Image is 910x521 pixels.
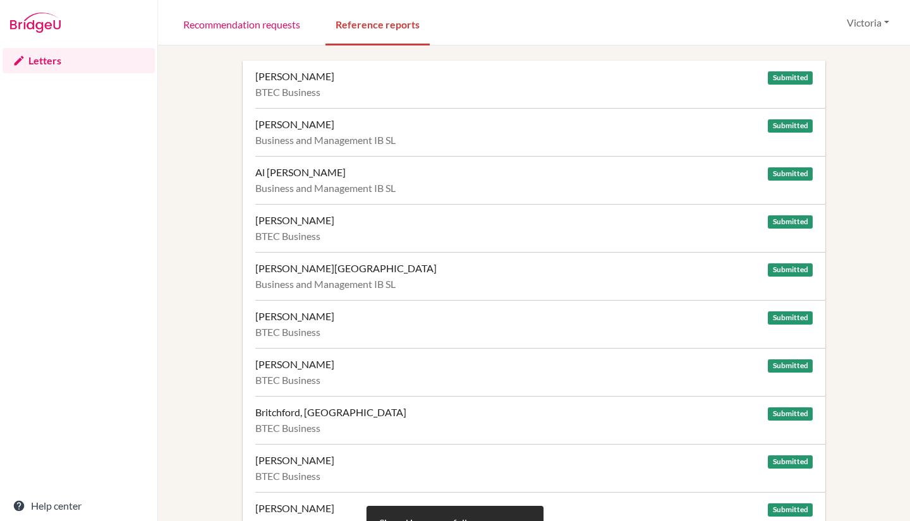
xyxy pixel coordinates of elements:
[255,214,334,227] div: [PERSON_NAME]
[768,359,812,373] span: Submitted
[173,2,310,45] a: Recommendation requests
[255,230,813,243] div: BTEC Business
[768,263,812,277] span: Submitted
[325,2,430,45] a: Reference reports
[255,300,825,348] a: [PERSON_NAME] Submitted BTEC Business
[3,48,155,73] a: Letters
[768,455,812,469] span: Submitted
[255,166,346,179] div: Al [PERSON_NAME]
[255,61,825,108] a: [PERSON_NAME] Submitted BTEC Business
[255,310,334,323] div: [PERSON_NAME]
[768,215,812,229] span: Submitted
[255,374,813,386] div: BTEC Business
[255,278,813,290] div: Business and Management IB SL
[768,167,812,181] span: Submitted
[768,407,812,421] span: Submitted
[255,348,825,396] a: [PERSON_NAME] Submitted BTEC Business
[255,454,334,467] div: [PERSON_NAME]
[255,108,825,156] a: [PERSON_NAME] Submitted Business and Management IB SL
[255,406,406,419] div: Britchford, [GEOGRAPHIC_DATA]
[255,134,813,147] div: Business and Management IB SL
[255,252,825,300] a: [PERSON_NAME][GEOGRAPHIC_DATA] Submitted Business and Management IB SL
[255,182,813,195] div: Business and Management IB SL
[255,358,334,371] div: [PERSON_NAME]
[255,262,437,275] div: [PERSON_NAME][GEOGRAPHIC_DATA]
[255,470,813,482] div: BTEC Business
[255,396,825,444] a: Britchford, [GEOGRAPHIC_DATA] Submitted BTEC Business
[255,70,334,83] div: [PERSON_NAME]
[841,11,895,35] button: Victoria
[10,13,61,33] img: Bridge-U
[255,86,813,99] div: BTEC Business
[255,326,813,338] div: BTEC Business
[255,156,825,204] a: Al [PERSON_NAME] Submitted Business and Management IB SL
[255,204,825,252] a: [PERSON_NAME] Submitted BTEC Business
[255,422,813,434] div: BTEC Business
[3,493,155,518] a: Help center
[768,119,812,133] span: Submitted
[255,502,334,515] div: [PERSON_NAME]
[768,71,812,85] span: Submitted
[255,444,825,492] a: [PERSON_NAME] Submitted BTEC Business
[255,118,334,131] div: [PERSON_NAME]
[768,311,812,325] span: Submitted
[768,503,812,517] span: Submitted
